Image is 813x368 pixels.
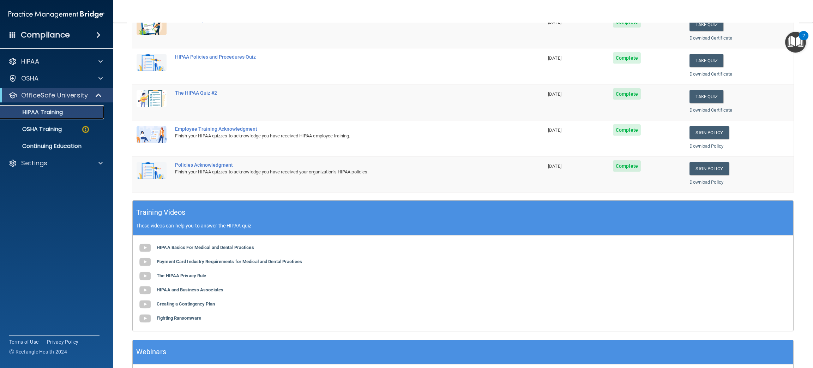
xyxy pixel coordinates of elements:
[175,168,508,176] div: Finish your HIPAA quizzes to acknowledge you have received your organization’s HIPAA policies.
[157,273,206,278] b: The HIPAA Privacy Rule
[5,126,62,133] p: OSHA Training
[785,32,806,53] button: Open Resource Center, 2 new notifications
[548,19,561,25] span: [DATE]
[157,245,254,250] b: HIPAA Basics For Medical and Dental Practices
[138,241,152,255] img: gray_youtube_icon.38fcd6cc.png
[175,132,508,140] div: Finish your HIPAA quizzes to acknowledge you have received HIPAA employee training.
[689,126,729,139] a: Sign Policy
[175,90,508,96] div: The HIPAA Quiz #2
[689,54,723,67] button: Take Quiz
[8,57,103,66] a: HIPAA
[138,297,152,311] img: gray_youtube_icon.38fcd6cc.png
[157,259,302,264] b: Payment Card Industry Requirements for Medical and Dental Practices
[9,348,67,355] span: Ⓒ Rectangle Health 2024
[21,159,47,167] p: Settings
[689,18,723,31] button: Take Quiz
[548,91,561,97] span: [DATE]
[548,164,561,169] span: [DATE]
[689,143,723,149] a: Download Policy
[613,124,641,136] span: Complete
[21,91,88,100] p: OfficeSafe University
[689,107,732,113] a: Download Certificate
[138,283,152,297] img: gray_youtube_icon.38fcd6cc.png
[81,125,90,134] img: warning-circle.0cc9ac19.png
[138,255,152,269] img: gray_youtube_icon.38fcd6cc.png
[689,71,732,77] a: Download Certificate
[548,55,561,61] span: [DATE]
[5,143,101,150] p: Continuing Education
[8,159,103,167] a: Settings
[157,301,215,307] b: Creating a Contingency Plan
[802,36,805,45] div: 2
[613,52,641,64] span: Complete
[175,126,508,132] div: Employee Training Acknowledgment
[9,338,38,345] a: Terms of Use
[175,54,508,60] div: HIPAA Policies and Procedures Quiz
[175,162,508,168] div: Policies Acknowledgment
[136,223,790,228] p: These videos can help you to answer the HIPAA quiz
[689,35,732,41] a: Download Certificate
[689,179,723,185] a: Download Policy
[157,287,223,292] b: HIPAA and Business Associates
[157,315,201,321] b: Fighting Ransomware
[138,269,152,283] img: gray_youtube_icon.38fcd6cc.png
[689,162,729,175] a: Sign Policy
[138,311,152,326] img: gray_youtube_icon.38fcd6cc.png
[5,109,63,116] p: HIPAA Training
[21,30,70,40] h4: Compliance
[8,91,102,100] a: OfficeSafe University
[8,74,103,83] a: OSHA
[778,319,805,346] iframe: Drift Widget Chat Controller
[136,206,186,219] h5: Training Videos
[21,74,39,83] p: OSHA
[689,90,723,103] button: Take Quiz
[21,57,39,66] p: HIPAA
[613,160,641,172] span: Complete
[136,346,166,358] h5: Webinars
[613,88,641,100] span: Complete
[548,127,561,133] span: [DATE]
[8,7,104,22] img: PMB logo
[47,338,79,345] a: Privacy Policy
